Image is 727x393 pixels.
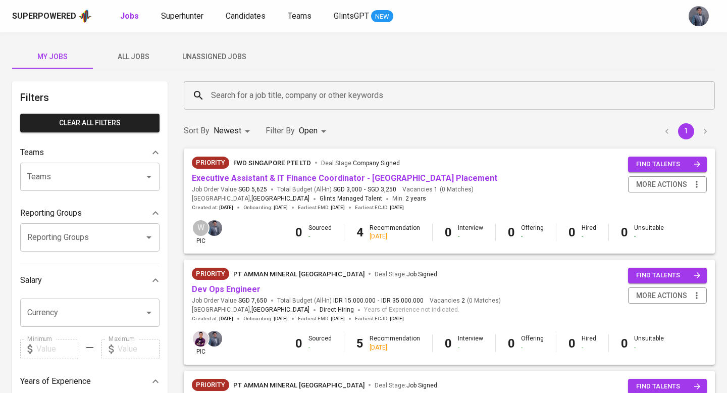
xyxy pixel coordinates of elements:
[266,125,295,137] p: Filter By
[192,297,267,305] span: Job Order Value
[28,117,151,129] span: Clear All filters
[406,271,437,278] span: Job Signed
[321,160,400,167] span: Deal Stage :
[634,232,664,241] div: -
[334,10,393,23] a: GlintsGPT NEW
[192,185,267,194] span: Job Order Value
[298,204,345,211] span: Earliest EMD :
[334,11,369,21] span: GlintsGPT
[192,380,229,390] span: Priority
[18,51,87,63] span: My Jobs
[206,331,222,347] img: jhon@glints.com
[295,225,302,239] b: 0
[20,146,44,159] p: Teams
[458,224,483,241] div: Interview
[20,375,91,387] p: Years of Experience
[99,51,168,63] span: All Jobs
[433,185,438,194] span: 1
[333,185,362,194] span: SGD 3,000
[142,306,156,320] button: Open
[20,371,160,391] div: Years of Experience
[371,12,393,22] span: NEW
[180,51,248,63] span: Unassigned Jobs
[192,194,309,204] span: [GEOGRAPHIC_DATA] ,
[192,219,210,245] div: pic
[299,122,330,140] div: Open
[353,160,400,167] span: Company Signed
[298,315,345,322] span: Earliest EMD :
[78,9,92,24] img: app logo
[320,306,354,313] span: Direct Hiring
[364,305,459,315] span: Years of Experience not indicated.
[219,315,233,322] span: [DATE]
[508,336,515,351] b: 0
[582,343,596,352] div: -
[193,331,209,347] img: erwin@glints.com
[299,126,318,135] span: Open
[657,123,715,139] nav: pagination navigation
[458,232,483,241] div: -
[636,178,687,191] span: more actions
[405,195,426,202] span: 2 years
[192,219,210,237] div: W
[192,157,229,169] div: New Job received from Demand Team
[142,170,156,184] button: Open
[636,270,701,281] span: find talents
[331,315,345,322] span: [DATE]
[460,297,465,305] span: 2
[634,334,664,352] div: Unsuitable
[20,207,82,219] p: Reporting Groups
[243,315,288,322] span: Onboarding :
[390,204,404,211] span: [DATE]
[308,343,332,352] div: -
[458,334,483,352] div: Interview
[356,225,363,239] b: 4
[355,204,404,211] span: Earliest ECJD :
[192,269,229,279] span: Priority
[364,185,366,194] span: -
[370,343,420,352] div: [DATE]
[20,270,160,290] div: Salary
[508,225,515,239] b: 0
[192,330,210,356] div: pic
[295,336,302,351] b: 0
[12,11,76,22] div: Superpowered
[378,297,379,305] span: -
[192,305,309,315] span: [GEOGRAPHIC_DATA] ,
[521,334,544,352] div: Offering
[370,334,420,352] div: Recommendation
[402,185,474,194] span: Vacancies ( 0 Matches )
[184,125,210,137] p: Sort By
[370,224,420,241] div: Recommendation
[331,204,345,211] span: [DATE]
[689,6,709,26] img: jhon@glints.com
[233,270,365,278] span: PT Amman Mineral [GEOGRAPHIC_DATA]
[214,125,241,137] p: Newest
[392,195,426,202] span: Min.
[375,382,437,389] span: Deal Stage :
[20,203,160,223] div: Reporting Groups
[356,336,363,351] b: 5
[219,204,233,211] span: [DATE]
[118,339,160,359] input: Value
[142,230,156,244] button: Open
[445,225,452,239] b: 0
[678,123,694,139] button: page 1
[251,194,309,204] span: [GEOGRAPHIC_DATA]
[12,9,92,24] a: Superpoweredapp logo
[192,315,233,322] span: Created at :
[628,176,707,193] button: more actions
[445,336,452,351] b: 0
[381,297,424,305] span: IDR 35.000.000
[621,336,628,351] b: 0
[20,89,160,106] h6: Filters
[226,10,268,23] a: Candidates
[288,10,314,23] a: Teams
[192,284,261,294] a: Dev Ops Engineer
[308,224,332,241] div: Sourced
[320,195,382,202] span: Glints Managed Talent
[636,381,701,392] span: find talents
[161,11,203,21] span: Superhunter
[628,157,707,172] button: find talents
[20,114,160,132] button: Clear All filters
